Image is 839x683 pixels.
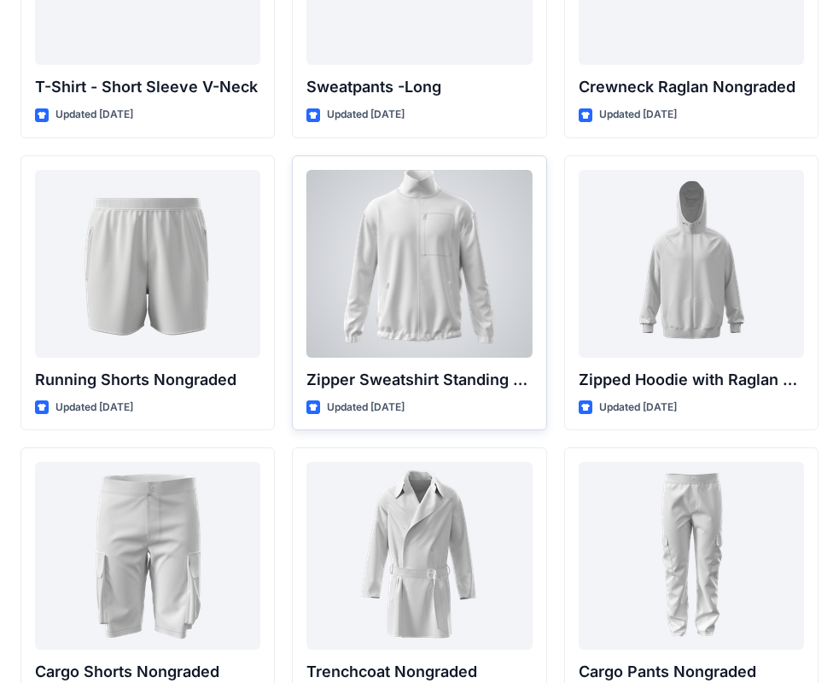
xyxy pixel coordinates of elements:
[55,399,133,417] p: Updated [DATE]
[35,462,260,650] a: Cargo Shorts Nongraded
[579,368,804,392] p: Zipped Hoodie with Raglan Sleeve Nongraded
[579,170,804,358] a: Zipped Hoodie with Raglan Sleeve Nongraded
[306,75,532,99] p: Sweatpants -Long
[306,170,532,358] a: Zipper Sweatshirt Standing Collar Nongraded
[35,75,260,99] p: T-Shirt - Short Sleeve V-Neck
[35,170,260,358] a: Running Shorts Nongraded
[306,462,532,650] a: Trenchcoat Nongraded
[599,399,677,417] p: Updated [DATE]
[55,106,133,124] p: Updated [DATE]
[35,368,260,392] p: Running Shorts Nongraded
[579,75,804,99] p: Crewneck Raglan Nongraded
[327,399,405,417] p: Updated [DATE]
[306,368,532,392] p: Zipper Sweatshirt Standing Collar Nongraded
[579,462,804,650] a: Cargo Pants Nongraded
[599,106,677,124] p: Updated [DATE]
[327,106,405,124] p: Updated [DATE]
